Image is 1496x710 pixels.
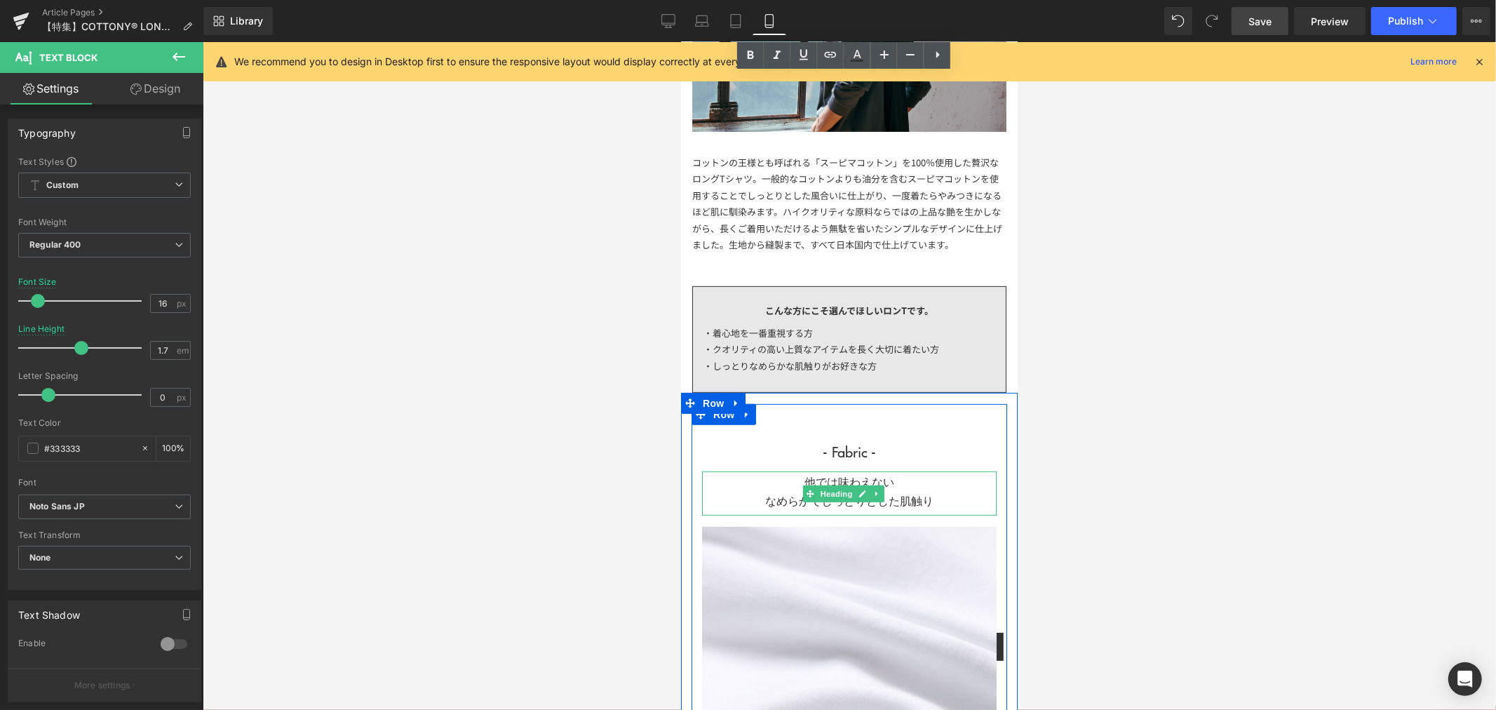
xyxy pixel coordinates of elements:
[18,418,191,428] div: Text Color
[18,277,57,287] div: Font Size
[8,669,201,702] button: More settings
[44,441,134,456] input: Color
[189,443,203,460] a: Expand / Collapse
[230,15,263,27] span: Library
[18,478,191,488] div: Font
[18,530,191,540] div: Text Transform
[177,346,189,355] span: em
[18,371,191,381] div: Letter Spacing
[48,196,273,209] span: 生地から縫製まで、すべて日本国内で仕上げています。
[1294,7,1366,35] a: Preview
[18,601,80,621] div: Text Shadow
[21,401,316,418] h1: - Fabric -
[74,679,130,692] p: More settings
[105,73,206,105] a: Design
[136,443,174,460] span: Heading
[11,112,325,210] div: コットンの王様とも呼ばれる「スーピマコットン」を100％使用した贅沢なロングTシャツ。一般的なコットンよりも油分を含むスーピマコットンを使用することでしっとりとした風合いに仕上がり、一度着たらや...
[42,7,203,18] a: Article Pages
[156,436,190,461] div: %
[29,239,81,250] b: Regular 400
[84,262,252,275] strong: こんな方にこそ選んでほしいロンTです。
[234,54,876,69] p: We recommend you to design in Desktop first to ensure the responsive layout would display correct...
[18,351,46,372] span: Row
[22,284,132,297] span: ・着心地を一番重視する方
[203,7,273,35] a: New Library
[57,362,75,383] a: Expand / Collapse
[18,638,147,652] div: Enable
[1462,7,1490,35] button: More
[39,52,97,63] span: Text Block
[29,552,51,563] b: None
[1371,7,1457,35] button: Publish
[1405,53,1462,70] a: Learn more
[18,217,191,227] div: Font Weight
[18,324,65,334] div: Line Height
[29,362,57,383] span: Row
[46,351,65,372] a: Expand / Collapse
[29,501,85,513] i: Noto Sans JP
[1448,662,1482,696] div: Open Intercom Messenger
[1248,14,1272,29] span: Save
[652,7,685,35] a: Desktop
[46,180,79,192] b: Custom
[1388,15,1423,27] span: Publish
[177,393,189,402] span: px
[1311,14,1349,29] span: Preview
[1164,7,1192,35] button: Undo
[18,156,191,167] div: Text Styles
[42,21,177,32] span: 【特集】COTTONY® LONGSLEEVE TEEのご紹介
[1198,7,1226,35] button: Redo
[18,119,76,139] div: Typography
[21,430,316,468] h1: 他では味わえない なめらかでしっとりとした肌触り
[22,300,258,314] span: ・クオリティの高い上質なアイテムを長く大切に着たい方
[753,7,786,35] a: Mobile
[177,299,189,308] span: px
[685,7,719,35] a: Laptop
[719,7,753,35] a: Tablet
[22,316,314,332] div: ・しっとりなめらかな肌触りがお好きな方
